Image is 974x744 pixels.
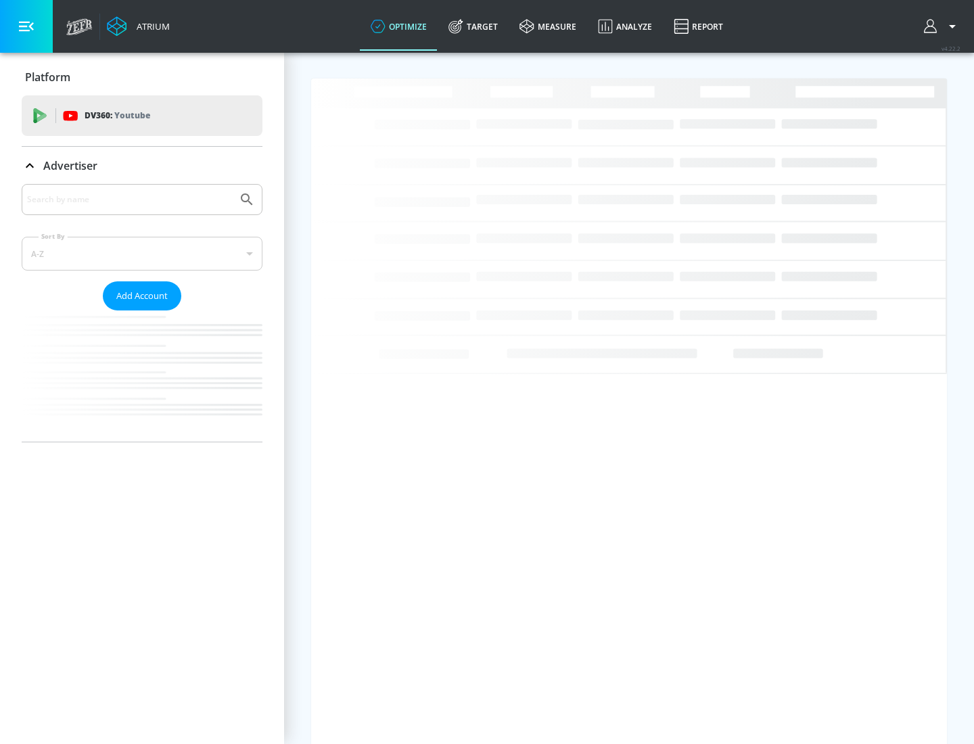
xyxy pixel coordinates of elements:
nav: list of Advertiser [22,310,262,442]
div: Atrium [131,20,170,32]
div: Advertiser [22,184,262,442]
div: Advertiser [22,147,262,185]
span: v 4.22.2 [942,45,960,52]
a: Report [663,2,734,51]
a: measure [509,2,587,51]
a: Target [438,2,509,51]
div: Platform [22,58,262,96]
button: Add Account [103,281,181,310]
a: Atrium [107,16,170,37]
p: DV360: [85,108,150,123]
p: Advertiser [43,158,97,173]
div: A-Z [22,237,262,271]
div: DV360: Youtube [22,95,262,136]
input: Search by name [27,191,232,208]
a: Analyze [587,2,663,51]
p: Youtube [114,108,150,122]
p: Platform [25,70,70,85]
a: optimize [360,2,438,51]
label: Sort By [39,232,68,241]
span: Add Account [116,288,168,304]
